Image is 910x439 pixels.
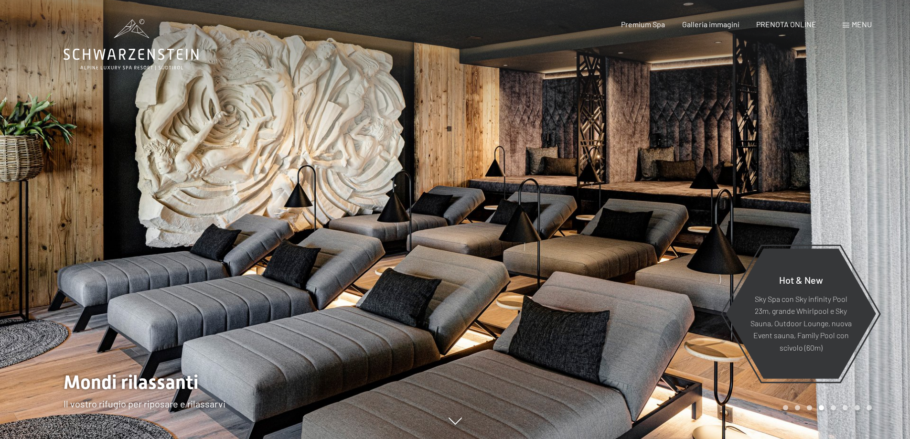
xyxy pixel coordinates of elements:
[852,20,872,29] span: Menu
[831,405,836,410] div: Carousel Page 5
[855,405,860,410] div: Carousel Page 7
[725,248,877,379] a: Hot & New Sky Spa con Sky infinity Pool 23m, grande Whirlpool e Sky Sauna, Outdoor Lounge, nuova ...
[621,20,665,29] a: Premium Spa
[749,292,853,353] p: Sky Spa con Sky infinity Pool 23m, grande Whirlpool e Sky Sauna, Outdoor Lounge, nuova Event saun...
[867,405,872,410] div: Carousel Page 8
[756,20,816,29] a: PRENOTA ONLINE
[783,405,788,410] div: Carousel Page 1
[795,405,800,410] div: Carousel Page 2
[807,405,812,410] div: Carousel Page 3
[682,20,739,29] a: Galleria immagini
[780,405,872,410] div: Carousel Pagination
[779,274,823,285] span: Hot & New
[819,405,824,410] div: Carousel Page 4 (Current Slide)
[843,405,848,410] div: Carousel Page 6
